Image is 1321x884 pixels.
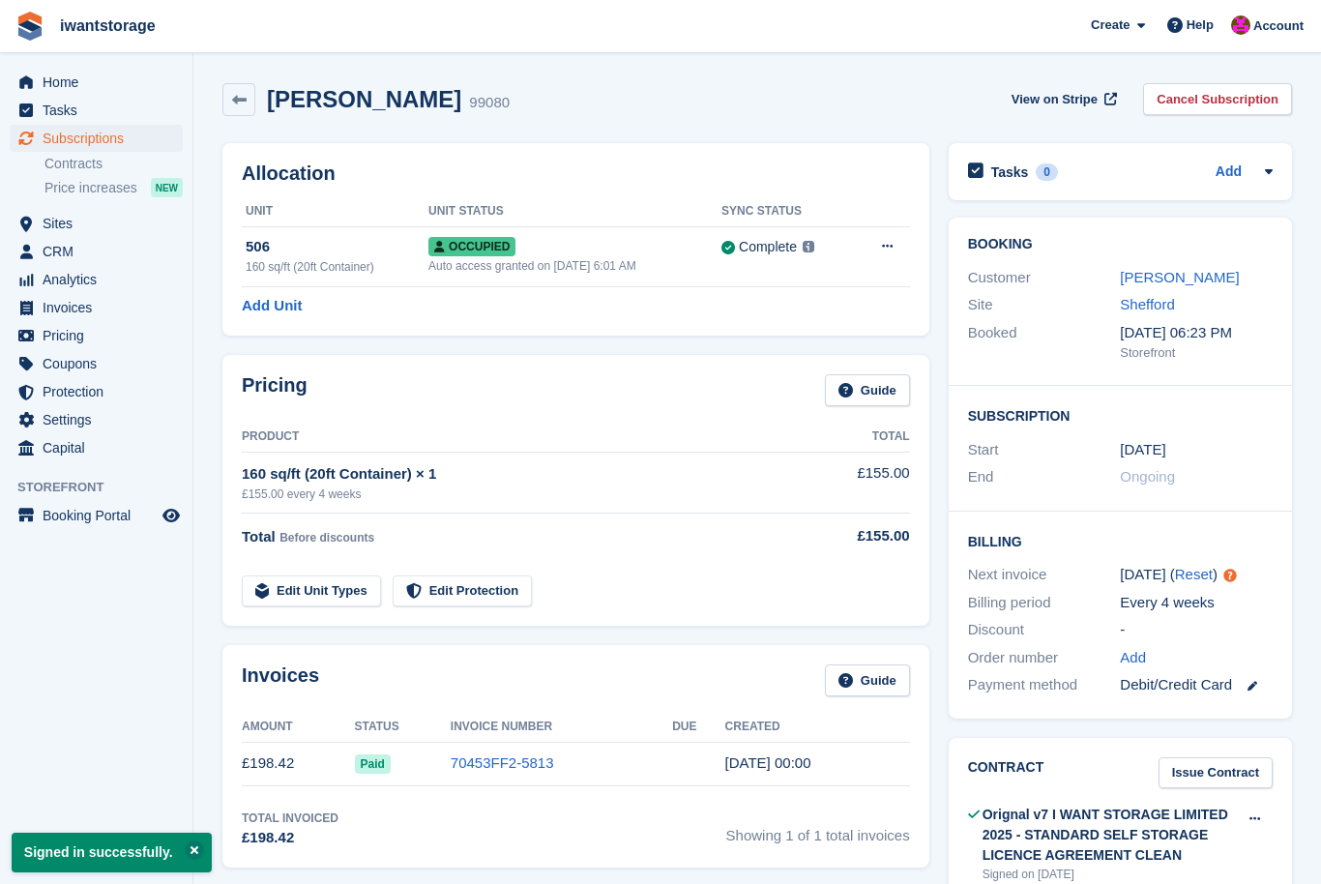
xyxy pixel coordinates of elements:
div: [DATE] ( ) [1120,564,1273,586]
a: Shefford [1120,296,1174,312]
div: Every 4 weeks [1120,592,1273,614]
span: CRM [43,238,159,265]
a: Edit Protection [393,575,532,607]
div: £198.42 [242,827,338,849]
div: Next invoice [968,564,1121,586]
a: 70453FF2-5813 [451,754,554,771]
a: [PERSON_NAME] [1120,269,1239,285]
span: Occupied [428,237,515,256]
span: Tasks [43,97,159,124]
th: Total [807,422,910,453]
span: Price increases [44,179,137,197]
div: £155.00 every 4 weeks [242,486,807,503]
div: 506 [246,236,428,258]
div: 0 [1036,163,1058,181]
th: Sync Status [721,196,852,227]
span: Subscriptions [43,125,159,152]
div: Order number [968,647,1121,669]
span: Ongoing [1120,468,1175,485]
img: Jonathan [1231,15,1250,35]
div: Start [968,439,1121,461]
th: Created [725,712,910,743]
div: Payment method [968,674,1121,696]
a: menu [10,266,183,293]
a: menu [10,294,183,321]
div: [DATE] 06:23 PM [1120,322,1273,344]
span: Before discounts [279,531,374,545]
a: menu [10,210,183,237]
a: menu [10,378,183,405]
td: £198.42 [242,742,355,785]
th: Amount [242,712,355,743]
a: iwantstorage [52,10,163,42]
a: menu [10,97,183,124]
div: Orignal v7 I WANT STORAGE LIMITED 2025 - STANDARD SELF STORAGE LICENCE AGREEMENT CLEAN [983,805,1237,866]
div: Debit/Credit Card [1120,674,1273,696]
th: Due [672,712,724,743]
h2: Allocation [242,162,910,185]
a: Guide [825,374,910,406]
a: Add Unit [242,295,302,317]
a: menu [10,350,183,377]
h2: Contract [968,757,1044,789]
td: £155.00 [807,452,910,513]
th: Invoice Number [451,712,672,743]
th: Unit Status [428,196,721,227]
a: Price increases NEW [44,177,183,198]
h2: Billing [968,531,1273,550]
div: Signed on [DATE] [983,866,1237,883]
div: NEW [151,178,183,197]
div: Site [968,294,1121,316]
a: Add [1216,162,1242,184]
a: Preview store [160,504,183,527]
span: Home [43,69,159,96]
span: Total [242,528,276,545]
span: Pricing [43,322,159,349]
div: Complete [739,237,797,257]
span: Coupons [43,350,159,377]
img: stora-icon-8386f47178a22dfd0bd8f6a31ec36ba5ce8667c1dd55bd0f319d3a0aa187defe.svg [15,12,44,41]
a: Contracts [44,155,183,173]
span: Account [1253,16,1304,36]
div: Billing period [968,592,1121,614]
h2: Booking [968,237,1273,252]
a: menu [10,434,183,461]
div: Auto access granted on [DATE] 6:01 AM [428,257,721,275]
span: Showing 1 of 1 total invoices [726,810,910,849]
time: 2025-08-22 23:00:00 UTC [1120,439,1165,461]
th: Product [242,422,807,453]
div: Tooltip anchor [1221,567,1239,584]
h2: Pricing [242,374,308,406]
a: Reset [1175,566,1213,582]
h2: [PERSON_NAME] [267,86,461,112]
div: Booked [968,322,1121,363]
span: Help [1187,15,1214,35]
h2: Invoices [242,664,319,696]
a: menu [10,502,183,529]
h2: Subscription [968,405,1273,425]
div: £155.00 [807,525,910,547]
div: Total Invoiced [242,810,338,827]
span: Storefront [17,478,192,497]
a: Guide [825,664,910,696]
div: Discount [968,619,1121,641]
img: icon-info-grey-7440780725fd019a000dd9b08b2336e03edf1995a4989e88bcd33f0948082b44.svg [803,241,814,252]
div: End [968,466,1121,488]
span: Create [1091,15,1130,35]
span: View on Stripe [1012,90,1098,109]
span: Sites [43,210,159,237]
a: menu [10,125,183,152]
span: Paid [355,754,391,774]
a: Cancel Subscription [1143,83,1292,115]
p: Signed in successfully. [12,833,212,872]
div: 160 sq/ft (20ft Container) × 1 [242,463,807,486]
h2: Tasks [991,163,1029,181]
th: Unit [242,196,428,227]
div: Storefront [1120,343,1273,363]
time: 2025-08-22 23:00:29 UTC [725,754,811,771]
th: Status [355,712,451,743]
span: Settings [43,406,159,433]
span: Analytics [43,266,159,293]
span: Protection [43,378,159,405]
a: menu [10,322,183,349]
